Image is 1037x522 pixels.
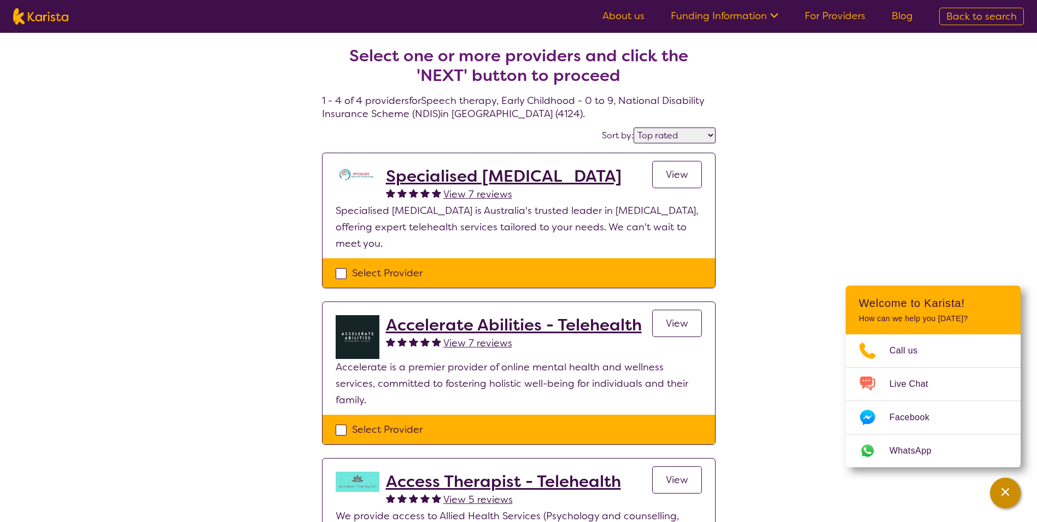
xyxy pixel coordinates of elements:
img: fullstar [420,188,430,198]
span: View 5 reviews [443,493,513,506]
p: How can we help you [DATE]? [859,314,1007,323]
p: Specialised [MEDICAL_DATA] is Australia's trusted leader in [MEDICAL_DATA], offering expert teleh... [336,202,702,252]
span: Back to search [946,10,1017,23]
a: Specialised [MEDICAL_DATA] [386,166,622,186]
a: View [652,161,702,188]
button: Channel Menu [990,478,1021,508]
img: fullstar [397,337,407,346]
p: Accelerate is a premier provider of online mental health and wellness services, committed to fost... [336,359,702,408]
ul: Choose channel [846,334,1021,467]
a: Funding Information [671,9,778,22]
span: View [666,168,688,181]
img: fullstar [432,337,441,346]
img: fullstar [432,188,441,198]
img: Karista logo [13,8,68,25]
h2: Welcome to Karista! [859,297,1007,310]
span: Live Chat [889,376,941,392]
img: fullstar [409,494,418,503]
a: Web link opens in a new tab. [846,434,1021,467]
span: View 7 reviews [443,188,512,201]
a: View 7 reviews [443,335,512,351]
img: byb1jkvtmcu0ftjdkjvo.png [336,315,379,359]
a: For Providers [805,9,865,22]
img: fullstar [420,337,430,346]
img: fullstar [409,188,418,198]
span: Facebook [889,409,942,426]
a: Access Therapist - Telehealth [386,472,621,491]
a: About us [602,9,645,22]
label: Sort by: [602,130,634,141]
span: WhatsApp [889,443,945,459]
img: fullstar [420,494,430,503]
span: View [666,317,688,330]
a: View 7 reviews [443,186,512,202]
a: View 5 reviews [443,491,513,508]
a: View [652,310,702,337]
img: fullstar [409,337,418,346]
img: fullstar [397,188,407,198]
h2: Select one or more providers and click the 'NEXT' button to proceed [335,46,702,85]
div: Channel Menu [846,286,1021,467]
img: fullstar [432,494,441,503]
span: View 7 reviews [443,337,512,350]
img: hzy3j6chfzohyvwdpojv.png [336,472,379,492]
a: Back to search [939,8,1024,25]
img: fullstar [386,337,395,346]
img: fullstar [386,188,395,198]
a: Blog [892,9,913,22]
h4: 1 - 4 of 4 providers for Speech therapy , Early Childhood - 0 to 9 , National Disability Insuranc... [322,20,716,120]
span: Call us [889,343,931,359]
img: tc7lufxpovpqcirzzyzq.png [336,166,379,183]
a: View [652,466,702,494]
span: View [666,473,688,486]
img: fullstar [397,494,407,503]
a: Accelerate Abilities - Telehealth [386,315,642,335]
img: fullstar [386,494,395,503]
